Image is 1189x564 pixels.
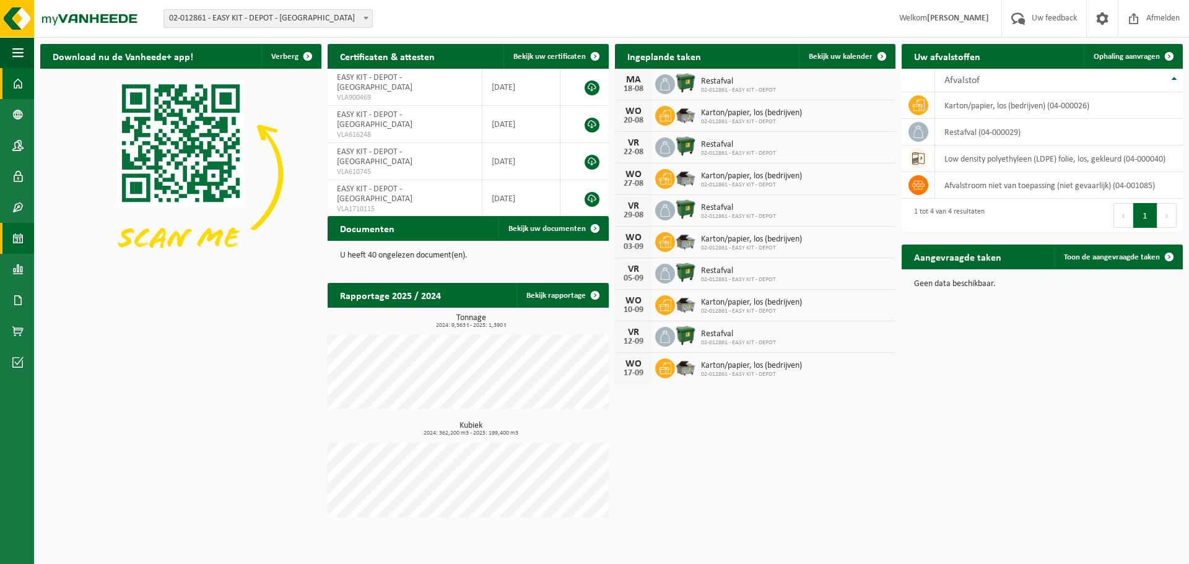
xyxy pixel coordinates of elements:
[675,357,696,378] img: WB-5000-GAL-GY-01
[328,44,447,68] h2: Certificaten & attesten
[40,44,206,68] h2: Download nu de Vanheede+ app!
[328,216,407,240] h2: Documenten
[615,44,713,68] h2: Ingeplande taken
[621,170,646,180] div: WO
[1094,53,1160,61] span: Ophaling aanvragen
[675,72,696,93] img: WB-1100-HPE-GN-01
[1133,203,1157,228] button: 1
[482,180,560,217] td: [DATE]
[340,251,596,260] p: U heeft 40 ongelezen document(en).
[337,110,412,129] span: EASY KIT - DEPOT - [GEOGRAPHIC_DATA]
[935,92,1183,119] td: karton/papier, los (bedrijven) (04-000026)
[675,104,696,125] img: WB-5000-GAL-GY-01
[675,262,696,283] img: WB-1100-HPE-GN-01
[621,274,646,283] div: 05-09
[621,148,646,157] div: 22-08
[935,172,1183,199] td: afvalstroom niet van toepassing (niet gevaarlijk) (04-001085)
[499,216,608,241] a: Bekijk uw documenten
[621,243,646,251] div: 03-09
[701,150,776,157] span: 02-012861 - EASY KIT - DEPOT
[621,106,646,116] div: WO
[337,204,473,214] span: VLA1710115
[337,167,473,177] span: VLA610745
[328,283,453,307] h2: Rapportage 2025 / 2024
[482,143,560,180] td: [DATE]
[701,339,776,347] span: 02-012861 - EASY KIT - DEPOT
[701,308,802,315] span: 02-012861 - EASY KIT - DEPOT
[675,293,696,315] img: WB-5000-GAL-GY-01
[621,138,646,148] div: VR
[508,225,586,233] span: Bekijk uw documenten
[914,280,1170,289] p: Geen data beschikbaar.
[675,136,696,157] img: WB-1100-HPE-GN-01
[675,167,696,188] img: WB-5000-GAL-GY-01
[701,87,776,94] span: 02-012861 - EASY KIT - DEPOT
[503,44,608,69] a: Bekijk uw certificaten
[337,184,412,204] span: EASY KIT - DEPOT - [GEOGRAPHIC_DATA]
[944,76,980,85] span: Afvalstof
[935,145,1183,172] td: low density polyethyleen (LDPE) folie, los, gekleurd (04-000040)
[701,235,802,245] span: Karton/papier, los (bedrijven)
[621,233,646,243] div: WO
[163,9,373,28] span: 02-012861 - EASY KIT - DEPOT - KONTICH
[1054,245,1182,269] a: Toon de aangevraagde taken
[621,85,646,93] div: 18-08
[164,10,372,27] span: 02-012861 - EASY KIT - DEPOT - KONTICH
[1084,44,1182,69] a: Ophaling aanvragen
[516,283,608,308] a: Bekijk rapportage
[621,296,646,306] div: WO
[1064,253,1160,261] span: Toon de aangevraagde taken
[621,306,646,315] div: 10-09
[334,314,609,329] h3: Tonnage
[675,325,696,346] img: WB-1100-HPE-GN-01
[621,337,646,346] div: 12-09
[337,130,473,140] span: VLA616248
[621,75,646,85] div: MA
[701,371,802,378] span: 02-012861 - EASY KIT - DEPOT
[621,180,646,188] div: 27-08
[621,264,646,274] div: VR
[621,359,646,369] div: WO
[334,430,609,436] span: 2024: 362,200 m3 - 2025: 199,400 m3
[334,323,609,329] span: 2024: 9,563 t - 2025: 1,390 t
[271,53,298,61] span: Verberg
[701,298,802,308] span: Karton/papier, los (bedrijven)
[701,181,802,189] span: 02-012861 - EASY KIT - DEPOT
[675,230,696,251] img: WB-5000-GAL-GY-01
[337,93,473,103] span: VLA900469
[621,369,646,378] div: 17-09
[40,69,321,279] img: Download de VHEPlus App
[701,140,776,150] span: Restafval
[701,329,776,339] span: Restafval
[701,266,776,276] span: Restafval
[1157,203,1177,228] button: Next
[334,422,609,436] h3: Kubiek
[261,44,320,69] button: Verberg
[513,53,586,61] span: Bekijk uw certificaten
[908,202,985,229] div: 1 tot 4 van 4 resultaten
[621,201,646,211] div: VR
[621,211,646,220] div: 29-08
[337,147,412,167] span: EASY KIT - DEPOT - [GEOGRAPHIC_DATA]
[927,14,989,23] strong: [PERSON_NAME]
[701,361,802,371] span: Karton/papier, los (bedrijven)
[482,69,560,106] td: [DATE]
[621,328,646,337] div: VR
[701,77,776,87] span: Restafval
[337,73,412,92] span: EASY KIT - DEPOT - [GEOGRAPHIC_DATA]
[701,203,776,213] span: Restafval
[809,53,873,61] span: Bekijk uw kalender
[701,118,802,126] span: 02-012861 - EASY KIT - DEPOT
[701,171,802,181] span: Karton/papier, los (bedrijven)
[701,108,802,118] span: Karton/papier, los (bedrijven)
[701,213,776,220] span: 02-012861 - EASY KIT - DEPOT
[902,44,993,68] h2: Uw afvalstoffen
[799,44,894,69] a: Bekijk uw kalender
[1113,203,1133,228] button: Previous
[935,119,1183,145] td: restafval (04-000029)
[621,116,646,125] div: 20-08
[902,245,1014,269] h2: Aangevraagde taken
[701,245,802,252] span: 02-012861 - EASY KIT - DEPOT
[701,276,776,284] span: 02-012861 - EASY KIT - DEPOT
[482,106,560,143] td: [DATE]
